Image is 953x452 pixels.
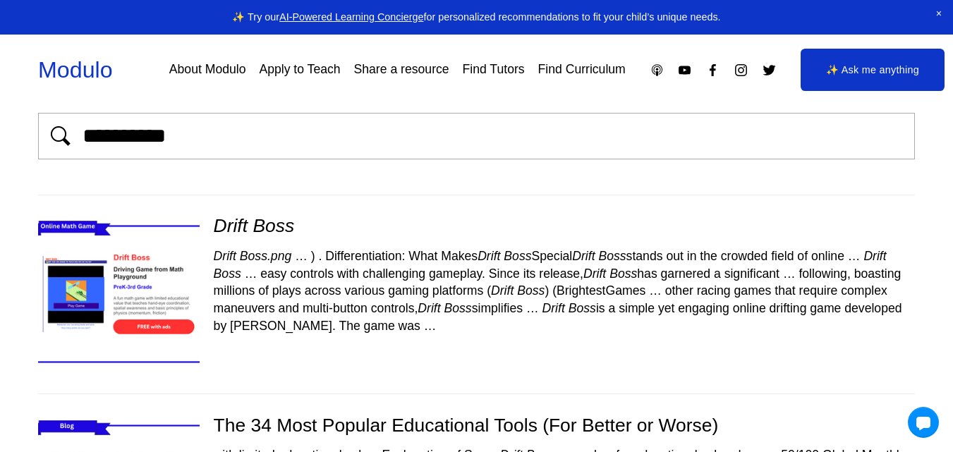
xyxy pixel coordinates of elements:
span: … [649,283,662,298]
em: Drift [572,249,595,263]
a: Apple Podcasts [650,63,664,78]
a: Facebook [705,63,720,78]
em: Boss [253,215,294,236]
a: Find Tutors [463,58,525,83]
em: Boss [214,267,241,281]
span: other racing games that require complex maneuvers and multi-button controls, simplifies [214,283,887,315]
span: … [848,249,861,263]
div: The 34 Most Popular Educational Tools (For Better or Worse) [38,413,915,437]
span: … [526,301,539,315]
a: About Modulo [169,58,246,83]
a: Instagram [734,63,748,78]
em: Boss [504,249,531,263]
div: Drift Boss Drift Boss.png … ) . Differentiation: What MakesDrift BossSpecialDrift Bossstands out ... [38,195,915,393]
a: Modulo [38,57,113,83]
em: Drift [491,283,514,298]
span: ) . Differentiation: What Makes Special stands out in the crowded field of online [311,249,844,263]
em: Drift [214,249,236,263]
a: ✨ Ask me anything [801,49,945,91]
em: Drift [583,267,606,281]
em: Boss [569,301,596,315]
a: Twitter [762,63,777,78]
span: … [783,267,796,281]
em: Boss.png [240,249,291,263]
em: Drift [863,249,886,263]
a: YouTube [677,63,692,78]
span: is a simple yet engaging online drifting game developed by [PERSON_NAME]. The game was [214,301,902,333]
span: … [245,267,257,281]
span: … [295,249,308,263]
a: Find Curriculum [538,58,626,83]
em: Boss [609,267,637,281]
span: … [424,319,437,333]
span: easy controls with challenging gameplay. Since its release, has garnered a significant [260,267,779,281]
a: AI-Powered Learning Concierge [279,11,423,23]
em: Boss [598,249,626,263]
a: Apply to Teach [259,58,340,83]
em: Boss [444,301,472,315]
em: Drift [478,249,500,263]
a: Share a resource [354,58,449,83]
em: Drift [214,215,248,236]
em: Drift [542,301,565,315]
em: Boss [517,283,545,298]
em: Drift [418,301,440,315]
